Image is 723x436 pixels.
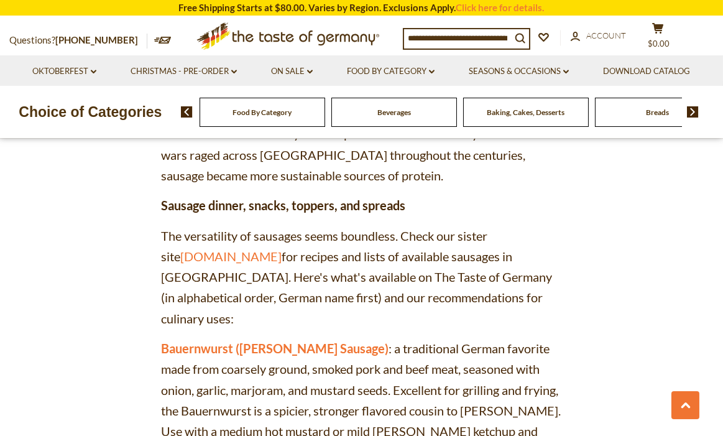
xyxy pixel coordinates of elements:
a: On Sale [271,65,313,78]
a: [PHONE_NUMBER] [55,34,138,45]
a: Baking, Cakes, Desserts [487,108,564,117]
img: next arrow [687,106,699,118]
a: Beverages [377,108,411,117]
a: Click here for details. [456,2,545,13]
img: previous arrow [181,106,193,118]
p: Questions? [9,32,147,49]
a: Breads [646,108,669,117]
a: Oktoberfest [32,65,96,78]
a: Seasons & Occasions [469,65,569,78]
a: Account [571,29,626,43]
span: The versatility of sausages seems boundless. Check our sister site for recipes and lists of avail... [161,228,552,326]
button: $0.00 [639,22,676,53]
a: Food By Category [233,108,292,117]
a: Bauernwurst ([PERSON_NAME] Sausage) [161,341,389,356]
a: Food By Category [347,65,435,78]
span: Account [586,30,626,40]
strong: Sausage dinner, snacks, toppers, and spreads [161,198,405,213]
a: [DOMAIN_NAME] [180,249,282,264]
span: $0.00 [648,39,670,49]
a: Christmas - PRE-ORDER [131,65,237,78]
a: Download Catalog [603,65,690,78]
